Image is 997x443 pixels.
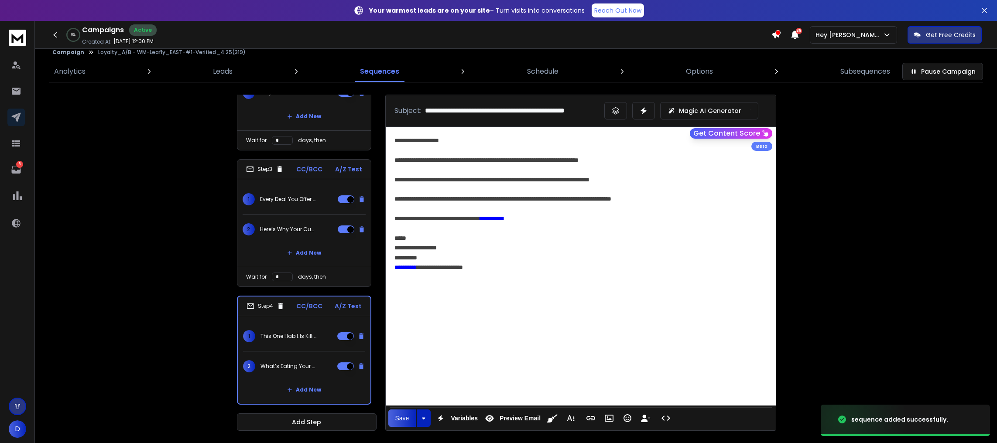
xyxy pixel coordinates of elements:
p: Wait for [246,273,267,280]
button: More Text [562,409,579,427]
button: Add Step [237,413,377,431]
p: [DATE] 12:00 PM [113,38,154,45]
button: Campaign [52,49,84,56]
a: 8 [7,161,25,178]
p: Analytics [54,66,86,77]
p: Every Deal You Offer Trains Customers to Wait for the Next One. [260,196,316,203]
button: Save [388,409,416,427]
a: Subsequences [835,61,895,82]
button: Add New [280,381,328,399]
p: Loyalty_A/B - WM-Leafly_EAST-#1-Verified_4.25(319) [98,49,246,56]
p: Options [686,66,713,77]
p: A/Z Test [335,302,362,310]
button: D [9,420,26,438]
p: Magic AI Generator [679,106,741,115]
button: Get Free Credits [908,26,982,44]
p: Get Free Credits [926,31,976,39]
p: CC/BCC [296,302,322,310]
button: Magic AI Generator [660,102,758,119]
a: Schedule [522,61,564,82]
span: 1 [243,193,255,205]
p: Hey [PERSON_NAME] [815,31,883,39]
img: logo [9,30,26,46]
p: days, then [298,137,326,144]
button: Insert Image (⌘P) [601,409,617,427]
button: Add New [280,108,328,125]
span: 1 [243,330,255,342]
li: Step4CC/BCCA/Z Test1This One Habit Is Killing Cannabis Profits—And Everyone’s Doing It.2What’s Ea... [237,296,371,405]
h1: Campaigns [82,25,124,35]
p: – Turn visits into conversations [369,6,585,15]
div: Step 4 [247,302,284,310]
button: Insert Unsubscribe Link [637,409,654,427]
a: Options [681,61,718,82]
p: Leads [213,66,233,77]
div: Beta [751,142,772,151]
p: What’s Eating Your Margins? (Hint: It’s Not the Rent) [260,363,316,370]
strong: Your warmest leads are on your site [369,6,490,15]
a: Reach Out Now [592,3,644,17]
button: Emoticons [619,409,636,427]
p: days, then [298,273,326,280]
p: Here’s Why Your Customers Forgot About You. [260,226,316,233]
div: sequence added successfully. [851,415,948,424]
span: 38 [796,28,802,34]
p: Subsequences [840,66,890,77]
li: Step3CC/BCCA/Z Test1Every Deal You Offer Trains Customers to Wait for the Next One.2Here’s Why Yo... [237,159,371,287]
a: Leads [208,61,238,82]
p: This One Habit Is Killing Cannabis Profits—And Everyone’s Doing It. [260,333,316,340]
p: 8 [16,161,23,168]
p: Reach Out Now [594,6,641,15]
p: CC/BCC [296,165,322,174]
button: Add New [280,244,328,262]
div: Active [129,24,157,36]
p: 0 % [71,32,75,37]
p: Schedule [527,66,558,77]
a: Analytics [49,61,91,82]
span: Preview Email [498,415,542,422]
button: Code View [658,409,674,427]
button: Pause Campaign [902,63,983,80]
div: Step 3 [246,165,284,173]
p: Created At: [82,38,112,45]
p: A/Z Test [335,165,362,174]
span: Variables [449,415,480,422]
button: Variables [432,409,480,427]
span: 2 [243,360,255,372]
button: Preview Email [481,409,542,427]
button: Clean HTML [544,409,561,427]
p: Wait for [246,137,267,144]
p: Sequences [360,66,399,77]
p: Subject: [394,106,421,116]
button: Get Content Score [690,128,772,139]
span: 2 [243,223,255,235]
a: Sequences [355,61,404,82]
